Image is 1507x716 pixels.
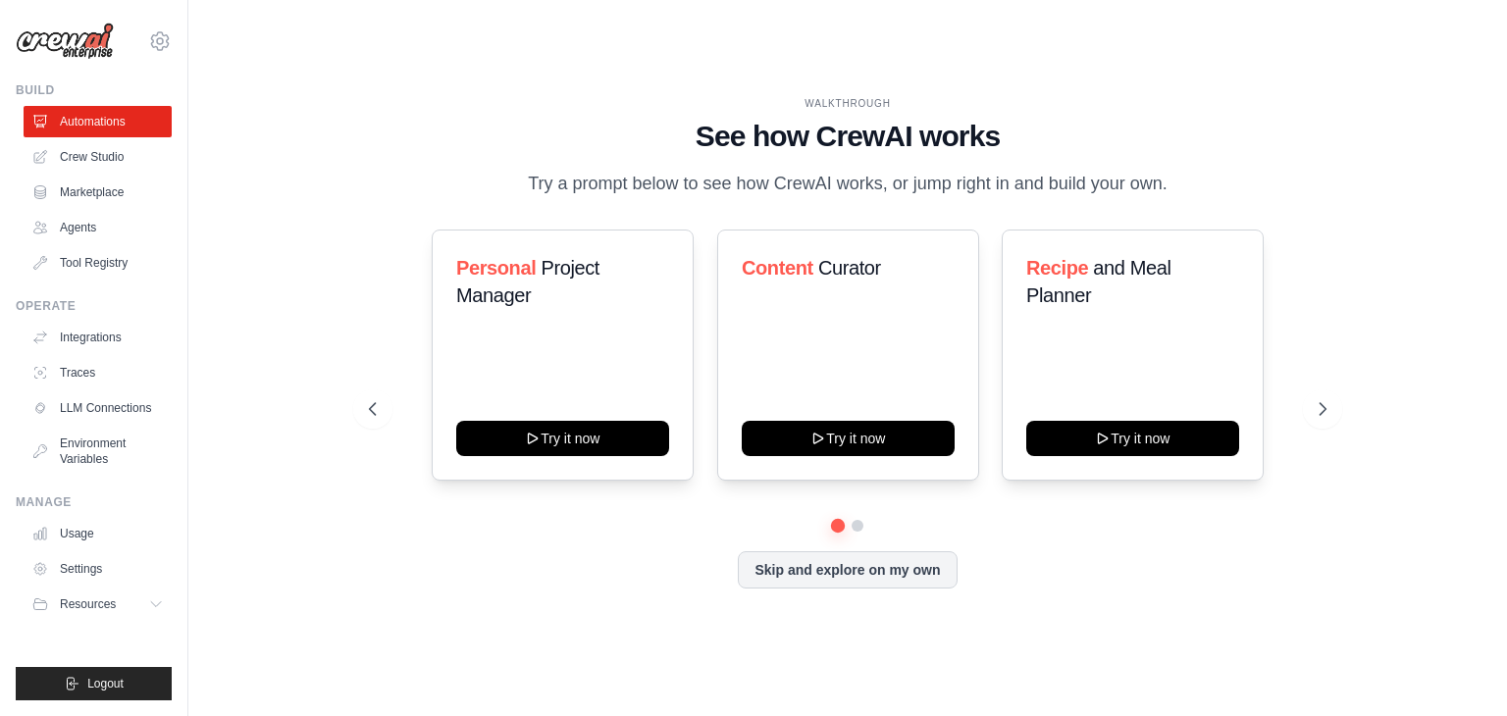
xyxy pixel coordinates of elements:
a: Tool Registry [24,247,172,279]
p: Try a prompt below to see how CrewAI works, or jump right in and build your own. [518,170,1177,198]
div: Manage [16,494,172,510]
div: WALKTHROUGH [369,96,1326,111]
button: Resources [24,588,172,620]
img: Logo [16,23,114,60]
a: Marketplace [24,177,172,208]
span: Logout [87,676,124,691]
span: and Meal Planner [1026,257,1170,306]
button: Logout [16,667,172,700]
span: Content [742,257,813,279]
a: Agents [24,212,172,243]
a: Usage [24,518,172,549]
span: Resources [60,596,116,612]
a: Settings [24,553,172,585]
button: Try it now [456,421,669,456]
a: Crew Studio [24,141,172,173]
button: Try it now [1026,421,1239,456]
span: Curator [818,257,881,279]
span: Recipe [1026,257,1088,279]
a: Integrations [24,322,172,353]
span: Personal [456,257,536,279]
div: Build [16,82,172,98]
a: Environment Variables [24,428,172,475]
a: Automations [24,106,172,137]
a: Traces [24,357,172,388]
span: Project Manager [456,257,599,306]
a: LLM Connections [24,392,172,424]
div: Operate [16,298,172,314]
h1: See how CrewAI works [369,119,1326,154]
button: Skip and explore on my own [738,551,957,588]
button: Try it now [742,421,955,456]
